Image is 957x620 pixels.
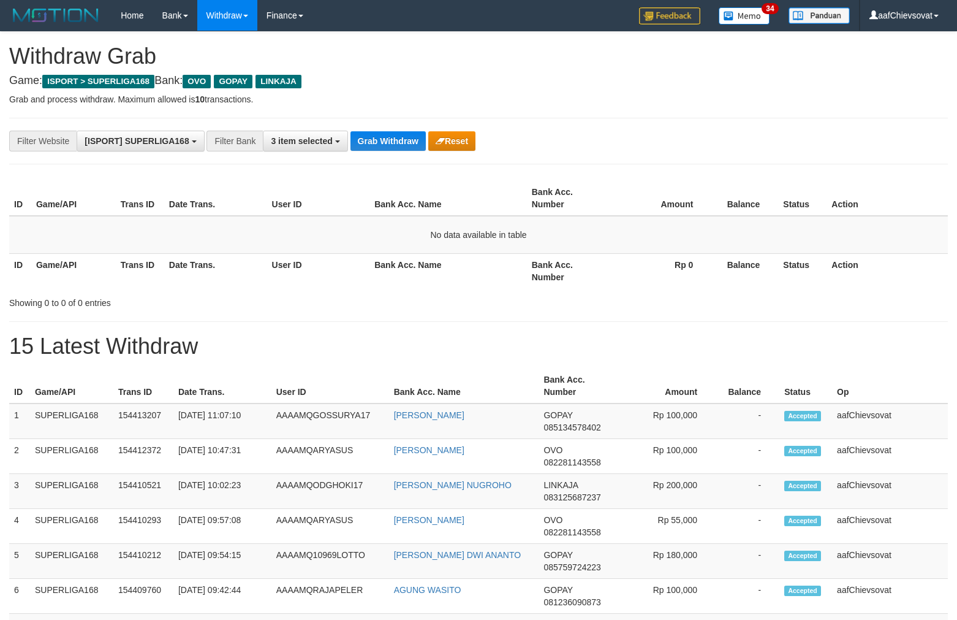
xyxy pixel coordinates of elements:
[9,253,31,288] th: ID
[271,474,389,509] td: AAAAMQODGHOKI17
[619,474,716,509] td: Rp 200,000
[214,75,252,88] span: GOPAY
[350,131,426,151] button: Grab Withdraw
[619,404,716,439] td: Rp 100,000
[611,253,712,288] th: Rp 0
[85,136,189,146] span: [ISPORT] SUPERLIGA168
[543,492,600,502] span: Copy 083125687237 to clipboard
[779,369,832,404] th: Status
[826,181,948,216] th: Action
[30,579,113,614] td: SUPERLIGA168
[543,457,600,467] span: Copy 082281143558 to clipboard
[394,585,461,595] a: AGUNG WASITO
[543,410,572,420] span: GOPAY
[389,369,539,404] th: Bank Acc. Name
[164,253,267,288] th: Date Trans.
[271,509,389,544] td: AAAAMQARYASUS
[30,509,113,544] td: SUPERLIGA168
[611,181,712,216] th: Amount
[832,579,948,614] td: aafChievsovat
[173,439,271,474] td: [DATE] 10:47:31
[784,551,821,561] span: Accepted
[778,253,826,288] th: Status
[394,410,464,420] a: [PERSON_NAME]
[271,579,389,614] td: AAAAMQRAJAPELER
[9,474,30,509] td: 3
[267,181,370,216] th: User ID
[9,509,30,544] td: 4
[30,544,113,579] td: SUPERLIGA168
[9,44,948,69] h1: Withdraw Grab
[9,216,948,254] td: No data available in table
[42,75,154,88] span: ISPORT > SUPERLIGA168
[784,411,821,421] span: Accepted
[9,369,30,404] th: ID
[9,93,948,105] p: Grab and process withdraw. Maximum allowed is transactions.
[832,369,948,404] th: Op
[711,253,778,288] th: Balance
[173,474,271,509] td: [DATE] 10:02:23
[527,181,611,216] th: Bank Acc. Number
[543,585,572,595] span: GOPAY
[716,439,779,474] td: -
[716,544,779,579] td: -
[716,509,779,544] td: -
[195,94,205,104] strong: 10
[543,562,600,572] span: Copy 085759724223 to clipboard
[539,369,619,404] th: Bank Acc. Number
[9,579,30,614] td: 6
[271,369,389,404] th: User ID
[784,481,821,491] span: Accepted
[9,181,31,216] th: ID
[716,369,779,404] th: Balance
[267,253,370,288] th: User ID
[271,544,389,579] td: AAAAMQ10969LOTTO
[394,480,512,490] a: [PERSON_NAME] NUGROHO
[9,131,77,151] div: Filter Website
[113,369,173,404] th: Trans ID
[832,439,948,474] td: aafChievsovat
[826,253,948,288] th: Action
[183,75,211,88] span: OVO
[778,181,826,216] th: Status
[543,480,578,490] span: LINKAJA
[30,404,113,439] td: SUPERLIGA168
[164,181,267,216] th: Date Trans.
[9,334,948,359] h1: 15 Latest Withdraw
[113,439,173,474] td: 154412372
[619,509,716,544] td: Rp 55,000
[77,131,204,151] button: [ISPORT] SUPERLIGA168
[719,7,770,25] img: Button%20Memo.svg
[543,515,562,525] span: OVO
[9,404,30,439] td: 1
[543,423,600,432] span: Copy 085134578402 to clipboard
[543,550,572,560] span: GOPAY
[31,181,116,216] th: Game/API
[173,404,271,439] td: [DATE] 11:07:10
[832,509,948,544] td: aafChievsovat
[9,544,30,579] td: 5
[113,509,173,544] td: 154410293
[619,439,716,474] td: Rp 100,000
[113,474,173,509] td: 154410521
[116,253,164,288] th: Trans ID
[639,7,700,25] img: Feedback.jpg
[31,253,116,288] th: Game/API
[832,474,948,509] td: aafChievsovat
[113,544,173,579] td: 154410212
[619,579,716,614] td: Rp 100,000
[116,181,164,216] th: Trans ID
[113,404,173,439] td: 154413207
[30,439,113,474] td: SUPERLIGA168
[263,131,347,151] button: 3 item selected
[716,474,779,509] td: -
[527,253,611,288] th: Bank Acc. Number
[394,445,464,455] a: [PERSON_NAME]
[716,404,779,439] td: -
[394,550,521,560] a: [PERSON_NAME] DWI ANANTO
[762,3,778,14] span: 34
[543,597,600,607] span: Copy 081236090873 to clipboard
[784,586,821,596] span: Accepted
[271,404,389,439] td: AAAAMQGOSSURYA17
[30,474,113,509] td: SUPERLIGA168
